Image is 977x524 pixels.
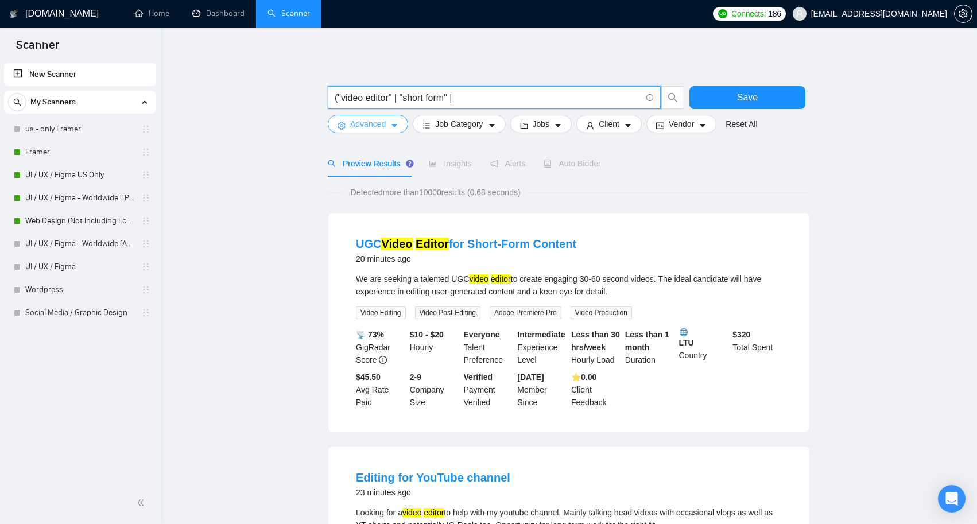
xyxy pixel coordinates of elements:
span: double-left [137,497,148,509]
span: Detected more than 10000 results (0.68 seconds) [343,186,529,199]
div: 23 minutes ago [356,486,510,499]
span: search [9,98,26,106]
mark: editor [491,274,511,284]
span: search [662,92,684,103]
span: Client [599,118,619,130]
mark: editor [424,508,444,517]
span: Connects: [731,7,766,20]
span: Job Category [435,118,483,130]
span: holder [141,148,150,157]
button: search [661,86,684,109]
span: Preview Results [328,159,410,168]
span: Video Production [571,306,632,319]
span: Adobe Premiere Pro [490,306,561,319]
img: logo [10,5,18,24]
b: 2-9 [410,372,421,382]
span: notification [490,160,498,168]
span: caret-down [390,121,398,130]
span: Jobs [533,118,550,130]
span: holder [141,285,150,294]
button: barsJob Categorycaret-down [413,115,505,133]
img: 🌐 [680,328,688,336]
span: Video Post-Editing [415,306,481,319]
li: My Scanners [4,91,156,324]
span: robot [544,160,552,168]
b: $10 - $20 [410,330,444,339]
span: caret-down [488,121,496,130]
b: ⭐️ 0.00 [571,372,596,382]
mark: Video [381,238,412,250]
span: holder [141,308,150,317]
mark: video [469,274,488,284]
div: Hourly [408,328,462,366]
b: Intermediate [517,330,565,339]
span: user [796,10,804,18]
a: Framer [25,141,134,164]
span: Advanced [350,118,386,130]
b: Less than 1 month [625,330,669,352]
span: Vendor [669,118,694,130]
span: Alerts [490,159,526,168]
span: holder [141,193,150,203]
span: 186 [768,7,781,20]
a: New Scanner [13,63,147,86]
div: Avg Rate Paid [354,371,408,409]
a: UI / UX / Figma - Worldwide [[PERSON_NAME]] [25,187,134,209]
div: Open Intercom Messenger [938,485,966,513]
b: $ 320 [732,330,750,339]
div: 20 minutes ago [356,252,576,266]
a: Social Media / Graphic Design [25,301,134,324]
div: Payment Verified [462,371,515,409]
span: Save [737,90,758,104]
b: [DATE] [517,372,544,382]
mark: video [402,508,421,517]
div: Total Spent [730,328,784,366]
button: idcardVendorcaret-down [646,115,716,133]
a: setting [954,9,972,18]
b: Less than 30 hrs/week [571,330,620,352]
a: UI / UX / Figma [25,255,134,278]
a: Reset All [726,118,757,130]
span: setting [338,121,346,130]
span: Auto Bidder [544,159,600,168]
span: holder [141,216,150,226]
b: LTU [679,328,728,347]
span: idcard [656,121,664,130]
span: bars [422,121,431,130]
div: Talent Preference [462,328,515,366]
span: info-circle [379,356,387,364]
button: userClientcaret-down [576,115,642,133]
div: Client Feedback [569,371,623,409]
a: Editing for YouTube channel [356,471,510,484]
a: UI / UX / Figma US Only [25,164,134,187]
a: homeHome [135,9,169,18]
input: Search Freelance Jobs... [335,91,641,105]
span: holder [141,262,150,271]
b: Verified [464,372,493,382]
div: Hourly Load [569,328,623,366]
div: GigRadar Score [354,328,408,366]
span: caret-down [699,121,707,130]
b: Everyone [464,330,500,339]
div: We are seeking a talented UGC to create engaging 30-60 second videos. The ideal candidate will ha... [356,273,782,298]
a: UI / UX / Figma - Worldwide [Anya] [25,232,134,255]
span: area-chart [429,160,437,168]
button: setting [954,5,972,23]
span: holder [141,239,150,249]
button: folderJobscaret-down [510,115,572,133]
span: My Scanners [30,91,76,114]
span: search [328,160,336,168]
b: 📡 73% [356,330,384,339]
span: holder [141,125,150,134]
span: caret-down [554,121,562,130]
li: New Scanner [4,63,156,86]
a: dashboardDashboard [192,9,245,18]
button: settingAdvancedcaret-down [328,115,408,133]
div: Tooltip anchor [405,158,415,169]
a: Web Design (Not Including Ecommerce / Shopify) [25,209,134,232]
img: upwork-logo.png [718,9,727,18]
b: $45.50 [356,372,381,382]
span: holder [141,170,150,180]
mark: Editor [416,238,449,250]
